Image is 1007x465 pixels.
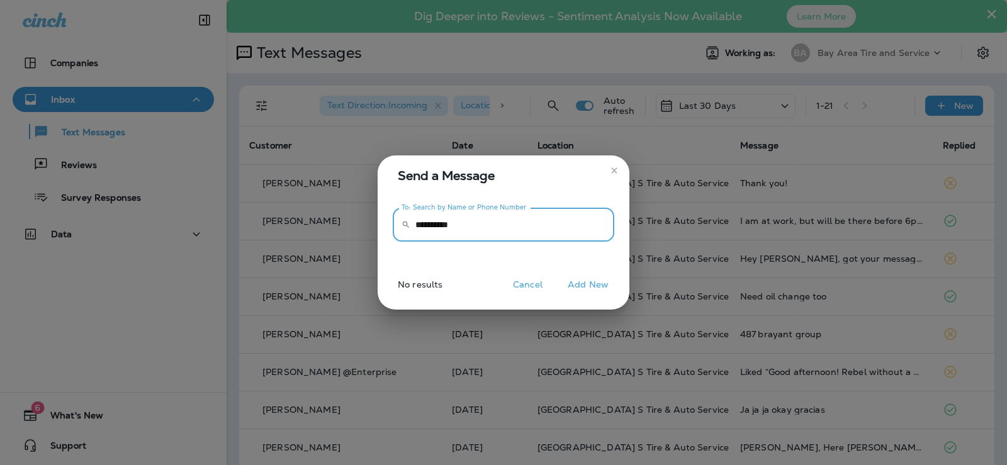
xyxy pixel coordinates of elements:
[561,275,615,294] button: Add New
[402,203,527,212] label: To: Search by Name or Phone Number
[398,165,614,186] span: Send a Message
[604,160,624,181] button: close
[373,279,442,300] p: No results
[504,275,551,294] button: Cancel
